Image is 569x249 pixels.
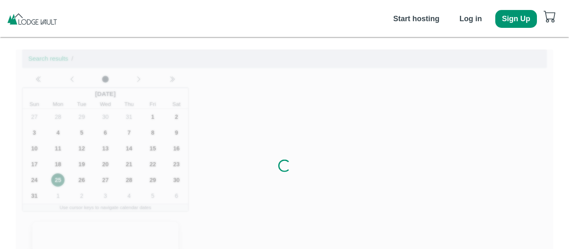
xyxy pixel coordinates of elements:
[459,15,482,23] b: Log in
[544,10,556,22] svg: cart
[453,10,489,28] button: Log in
[6,12,58,25] img: pAKp5ICTv7cAAAAASUVORK5CYII=
[495,10,537,28] button: Sign Up
[502,15,530,23] b: Sign Up
[393,15,439,23] b: Start hosting
[387,10,446,28] button: Start hosting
